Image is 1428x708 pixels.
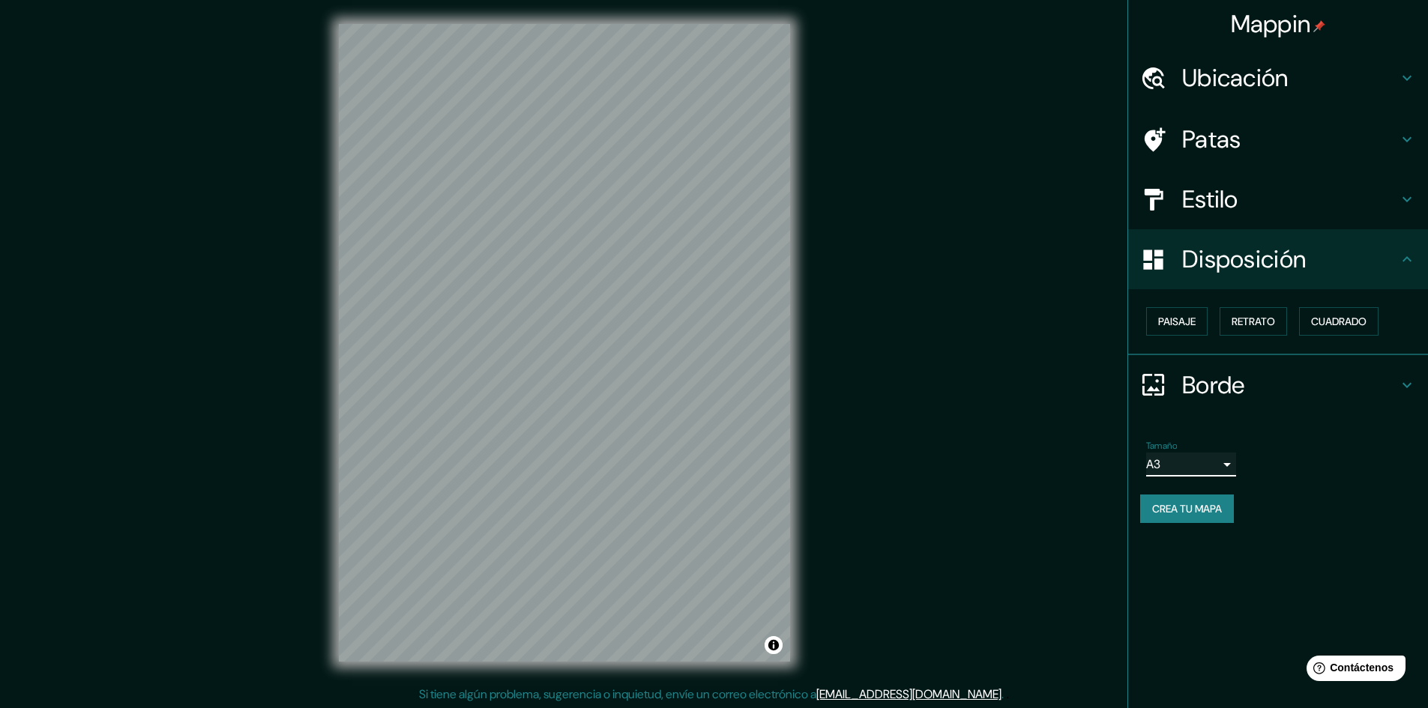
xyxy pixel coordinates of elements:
[1146,453,1236,476] div: A3
[1146,307,1208,336] button: Paisaje
[1128,109,1428,169] div: Patas
[1140,494,1234,523] button: Crea tu mapa
[1220,307,1287,336] button: Retrato
[1231,8,1311,40] font: Mappin
[1182,369,1245,401] font: Borde
[1128,355,1428,415] div: Borde
[1232,315,1275,328] font: Retrato
[1313,20,1325,32] img: pin-icon.png
[1001,686,1004,702] font: .
[1128,169,1428,229] div: Estilo
[1128,48,1428,108] div: Ubicación
[1311,315,1367,328] font: Cuadrado
[816,686,1001,702] a: [EMAIL_ADDRESS][DOMAIN_NAME]
[339,24,790,662] canvas: Mapa
[1182,184,1238,215] font: Estilo
[1146,440,1177,452] font: Tamaño
[1128,229,1428,289] div: Disposición
[1004,686,1006,702] font: .
[765,636,783,654] button: Activar o desactivar atribución
[1182,62,1289,94] font: Ubicación
[1006,686,1009,702] font: .
[1146,456,1160,472] font: A3
[1299,307,1379,336] button: Cuadrado
[419,686,816,702] font: Si tiene algún problema, sugerencia o inquietud, envíe un correo electrónico a
[1152,502,1222,515] font: Crea tu mapa
[1182,243,1306,275] font: Disposición
[1182,124,1241,155] font: Patas
[1158,315,1196,328] font: Paisaje
[1295,650,1412,692] iframe: Lanzador de widgets de ayuda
